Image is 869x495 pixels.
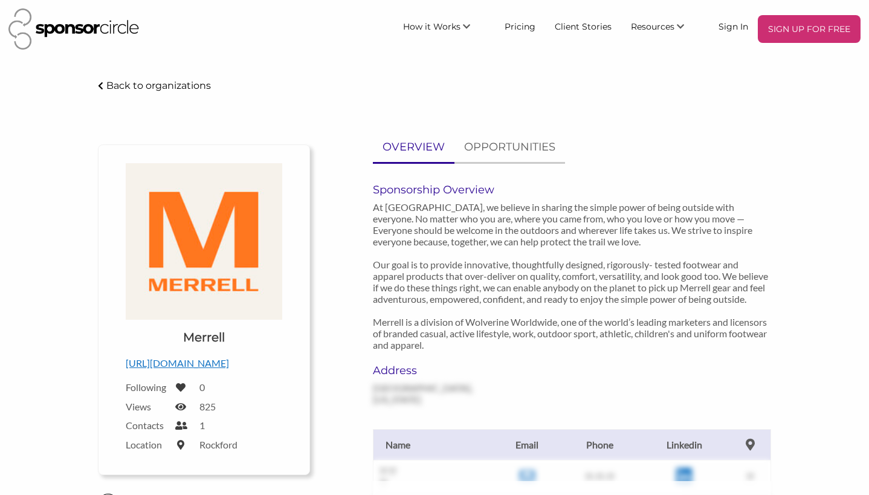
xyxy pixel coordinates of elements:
th: Linkedin [639,429,730,460]
span: Resources [631,21,674,32]
p: OVERVIEW [383,138,445,156]
th: Name [373,429,494,460]
th: Email [494,429,561,460]
th: Phone [561,429,639,460]
img: Merrell Logo [126,163,282,320]
span: How it Works [403,21,460,32]
label: 1 [199,419,205,431]
label: Rockford [199,439,237,450]
p: At [GEOGRAPHIC_DATA], we believe in sharing the simple power of being outside with everyone. No m... [373,201,771,351]
a: Sign In [709,15,758,37]
p: SIGN UP FOR FREE [763,20,856,38]
label: Contacts [126,419,168,431]
h6: Sponsorship Overview [373,183,771,196]
p: [URL][DOMAIN_NAME] [126,355,282,371]
label: Following [126,381,168,393]
li: How it Works [393,15,495,43]
h1: Merrell [183,329,225,346]
a: Client Stories [545,15,621,37]
label: 0 [199,381,205,393]
label: Location [126,439,168,450]
a: Pricing [495,15,545,37]
li: Resources [621,15,709,43]
img: Sponsor Circle Logo [8,8,139,50]
h6: Address [373,364,494,377]
p: OPPORTUNITIES [464,138,555,156]
label: Views [126,401,168,412]
p: Back to organizations [106,80,211,91]
label: 825 [199,401,216,412]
